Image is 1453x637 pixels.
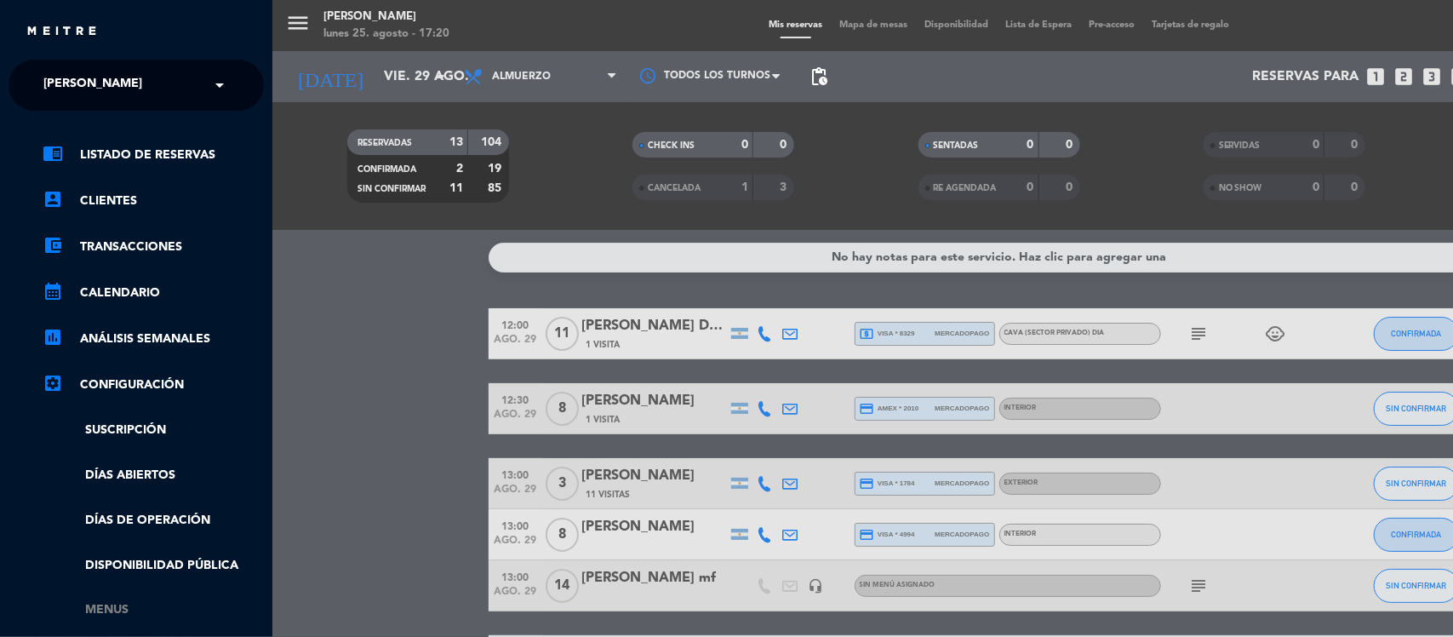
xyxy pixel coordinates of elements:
a: Disponibilidad pública [43,556,264,576]
a: Menus [43,600,264,620]
i: account_box [43,189,63,209]
i: chrome_reader_mode [43,143,63,164]
i: assessment [43,327,63,347]
a: chrome_reader_modeListado de Reservas [43,145,264,165]
a: calendar_monthCalendario [43,283,264,303]
img: MEITRE [26,26,98,38]
a: Días abiertos [43,466,264,485]
i: calendar_month [43,281,63,301]
a: account_balance_walletTransacciones [43,237,264,257]
span: pending_actions [809,66,829,87]
a: Días de Operación [43,511,264,531]
a: Suscripción [43,421,264,440]
span: [PERSON_NAME] [43,67,142,103]
i: settings_applications [43,373,63,393]
i: account_balance_wallet [43,235,63,255]
a: Configuración [43,375,264,395]
a: account_boxClientes [43,191,264,211]
a: assessmentANÁLISIS SEMANALES [43,329,264,349]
